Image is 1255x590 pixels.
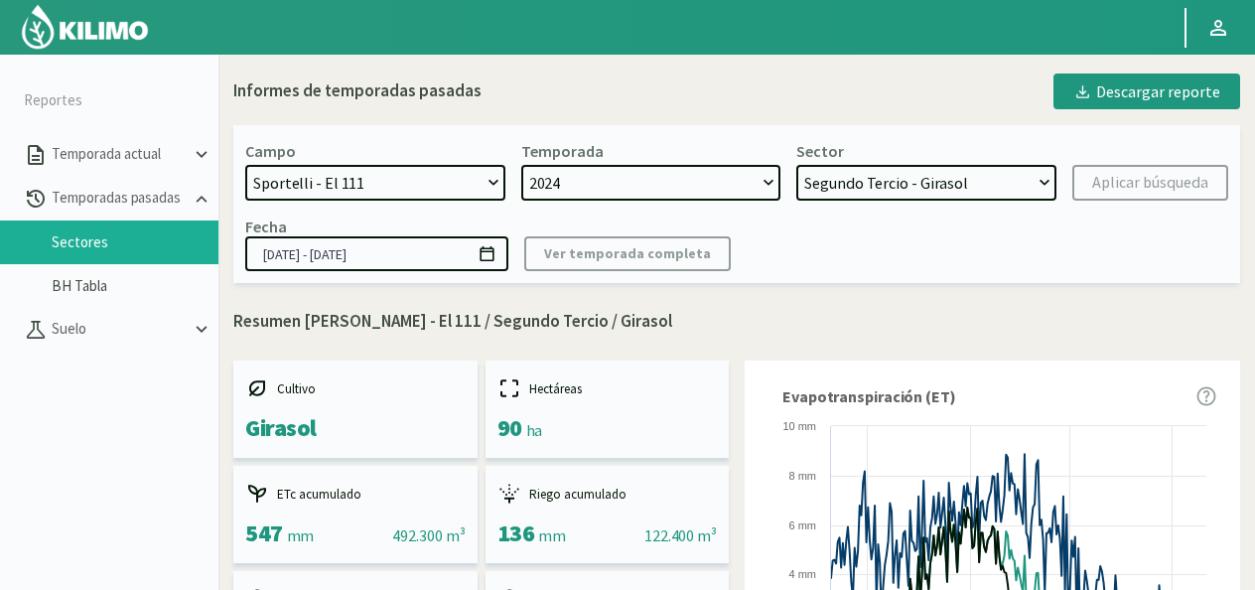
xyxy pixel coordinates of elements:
[287,525,314,545] span: mm
[526,420,542,440] span: ha
[782,420,816,432] text: 10 mm
[497,412,522,443] span: 90
[486,361,730,458] kil-mini-card: report-summary-cards.HECTARES
[789,519,817,531] text: 6 mm
[233,466,478,563] kil-mini-card: report-summary-cards.ACCUMULATED_ETC
[486,466,730,563] kil-mini-card: report-summary-cards.ACCUMULATED_IRRIGATION
[52,233,218,251] a: Sectores
[245,482,466,506] div: ETc acumulado
[789,470,817,482] text: 8 mm
[782,384,956,408] span: Evapotranspiración (ET)
[497,517,535,548] span: 136
[789,568,817,580] text: 4 mm
[1073,79,1220,103] div: Descargar reporte
[245,517,283,548] span: 547
[644,523,717,547] div: 122.400 m³
[796,141,844,161] div: Sector
[245,141,296,161] div: Campo
[52,277,218,295] a: BH Tabla
[497,376,718,400] div: Hectáreas
[48,318,191,341] p: Suelo
[1053,74,1240,109] button: Descargar reporte
[497,482,718,506] div: Riego acumulado
[233,361,478,458] kil-mini-card: report-summary-cards.CROP
[20,3,150,51] img: Kilimo
[245,376,466,400] div: Cultivo
[245,236,508,271] input: dd/mm/yyyy - dd/mm/yyyy
[48,187,191,210] p: Temporadas pasadas
[233,78,482,104] div: Informes de temporadas pasadas
[392,523,465,547] div: 492.300 m³
[233,309,1240,335] p: Resumen [PERSON_NAME] - El 111 / Segundo Tercio / Girasol
[245,217,287,236] div: Fecha
[48,143,191,166] p: Temporada actual
[245,412,317,443] span: Girasol
[538,525,565,545] span: mm
[521,141,604,161] div: Temporada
